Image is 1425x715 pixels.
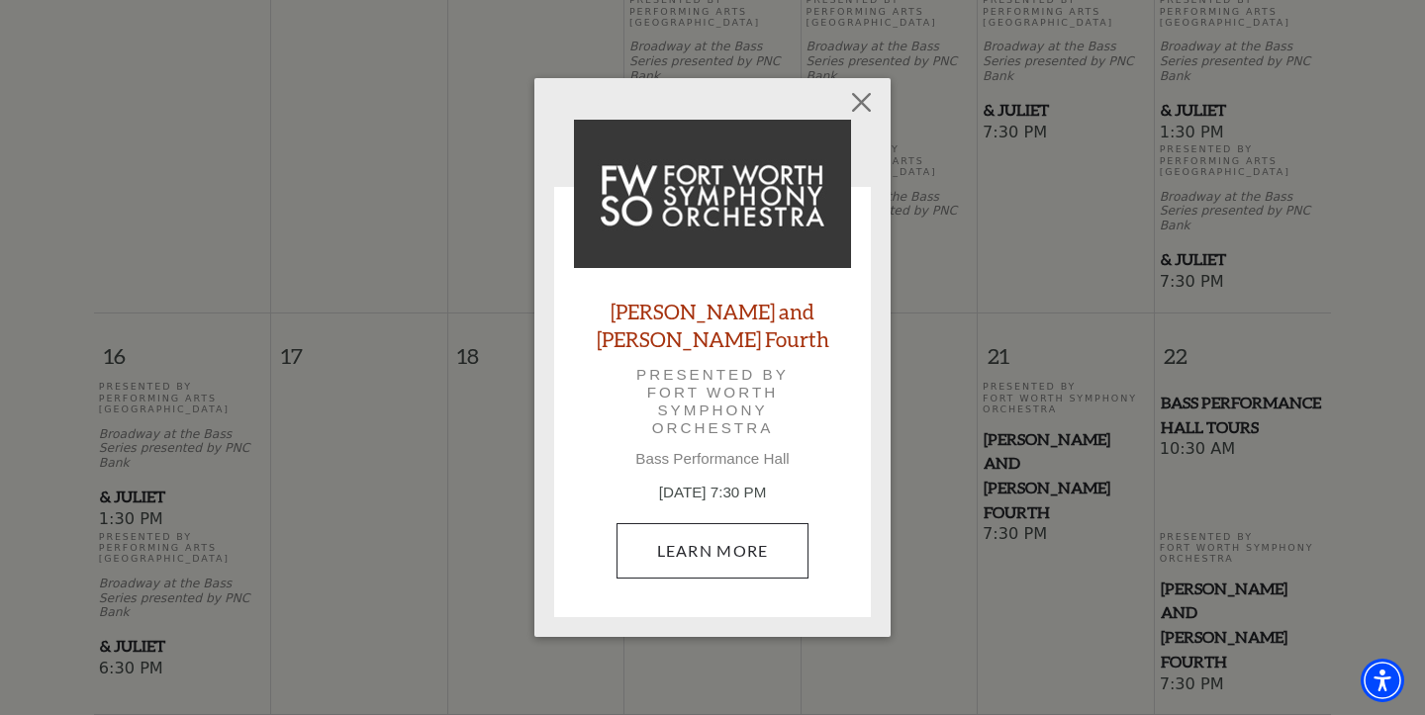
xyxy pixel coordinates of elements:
a: [PERSON_NAME] and [PERSON_NAME] Fourth [574,298,851,351]
p: [DATE] 7:30 PM [574,482,851,504]
p: Presented by Fort Worth Symphony Orchestra [602,366,823,438]
p: Bass Performance Hall [574,450,851,468]
div: Accessibility Menu [1361,659,1404,702]
button: Close [843,83,881,121]
img: Mozart and Mahler's Fourth [574,120,851,268]
a: November 22, 7:30 PM Learn More [617,523,809,579]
